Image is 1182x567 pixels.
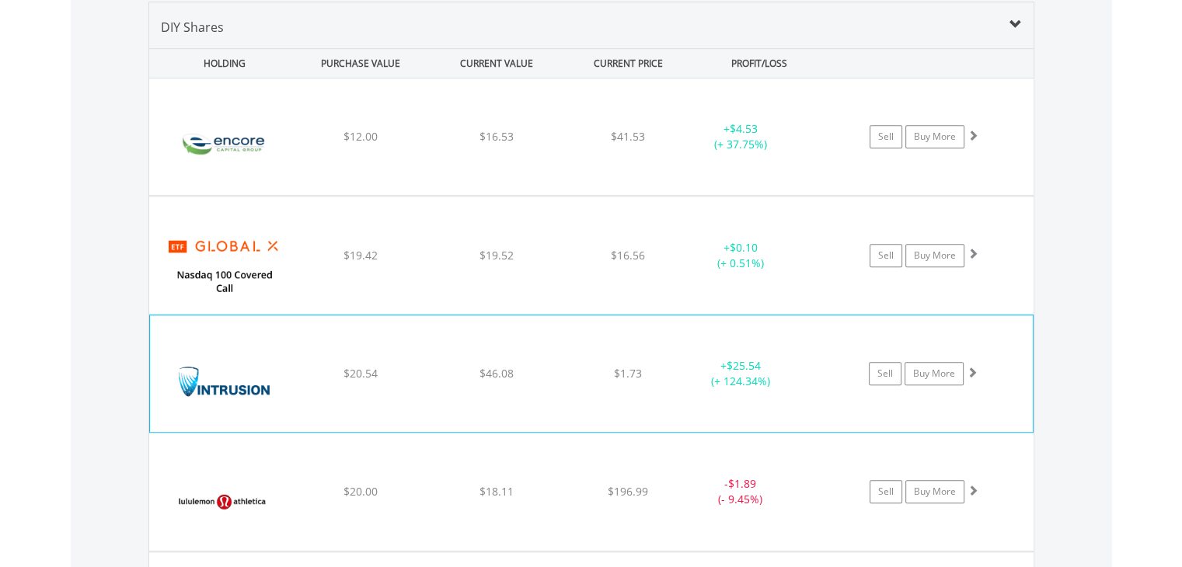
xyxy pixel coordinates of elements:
[682,240,800,271] div: + (+ 0.51%)
[157,98,291,191] img: EQU.US.ECPG.png
[870,480,902,503] a: Sell
[295,49,427,78] div: PURCHASE VALUE
[905,244,964,267] a: Buy More
[905,362,964,385] a: Buy More
[343,129,377,144] span: $12.00
[150,49,291,78] div: HOLDING
[870,244,902,267] a: Sell
[343,366,378,381] span: $20.54
[161,19,224,36] span: DIY Shares
[614,366,642,381] span: $1.73
[566,49,689,78] div: CURRENT PRICE
[682,121,800,152] div: + (+ 37.75%)
[905,480,964,503] a: Buy More
[611,129,645,144] span: $41.53
[682,358,798,389] div: + (+ 124.34%)
[157,216,291,309] img: EQU.US.QYLD.png
[730,240,758,255] span: $0.10
[730,121,758,136] span: $4.53
[157,453,291,546] img: EQU.US.LULU.png
[431,49,563,78] div: CURRENT VALUE
[870,125,902,148] a: Sell
[682,476,800,507] div: - (- 9.45%)
[343,248,377,263] span: $19.42
[869,362,901,385] a: Sell
[726,358,760,373] span: $25.54
[479,248,514,263] span: $19.52
[905,125,964,148] a: Buy More
[343,484,377,499] span: $20.00
[728,476,756,491] span: $1.89
[479,366,514,381] span: $46.08
[608,484,648,499] span: $196.99
[479,484,514,499] span: $18.11
[693,49,826,78] div: PROFIT/LOSS
[158,335,291,428] img: EQU.US.INTZ.png
[611,248,645,263] span: $16.56
[479,129,514,144] span: $16.53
